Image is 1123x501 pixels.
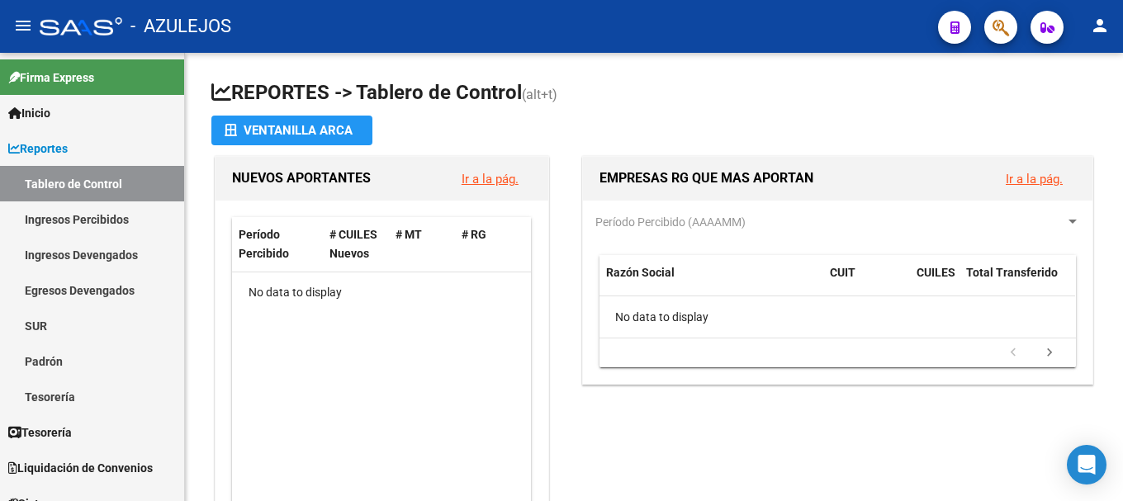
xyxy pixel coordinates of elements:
div: Open Intercom Messenger [1067,445,1106,484]
datatable-header-cell: # MT [389,217,455,272]
datatable-header-cell: # RG [455,217,521,272]
span: NUEVOS APORTANTES [232,170,371,186]
datatable-header-cell: CUIT [823,255,910,310]
span: Firma Express [8,69,94,87]
button: Ventanilla ARCA [211,116,372,145]
span: EMPRESAS RG QUE MAS APORTAN [599,170,813,186]
datatable-header-cell: Total Transferido [960,255,1075,310]
mat-icon: menu [13,16,33,35]
span: # MT [396,228,422,241]
button: Ir a la pág. [448,163,532,194]
span: Razón Social [606,266,675,279]
a: go to next page [1034,344,1065,362]
span: Inicio [8,104,50,122]
a: Ir a la pág. [1006,172,1063,187]
div: Ventanilla ARCA [225,116,359,145]
a: go to previous page [997,344,1029,362]
a: Ir a la pág. [462,172,519,187]
h1: REPORTES -> Tablero de Control [211,79,1097,108]
mat-icon: person [1090,16,1110,35]
datatable-header-cell: CUILES [910,255,960,310]
span: # RG [462,228,486,241]
datatable-header-cell: Razón Social [599,255,823,310]
button: Ir a la pág. [993,163,1076,194]
span: Tesorería [8,423,72,442]
span: # CUILES Nuevos [329,228,377,260]
span: Reportes [8,139,68,158]
div: No data to display [232,272,531,314]
span: (alt+t) [522,87,557,102]
span: Liquidación de Convenios [8,459,153,477]
span: Período Percibido (AAAAMM) [595,215,746,229]
div: No data to display [599,296,1075,338]
span: CUILES [917,266,955,279]
span: - AZULEJOS [130,8,231,45]
span: Período Percibido [239,228,289,260]
datatable-header-cell: # CUILES Nuevos [323,217,389,272]
datatable-header-cell: Período Percibido [232,217,323,272]
span: Total Transferido [966,266,1058,279]
span: CUIT [830,266,855,279]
